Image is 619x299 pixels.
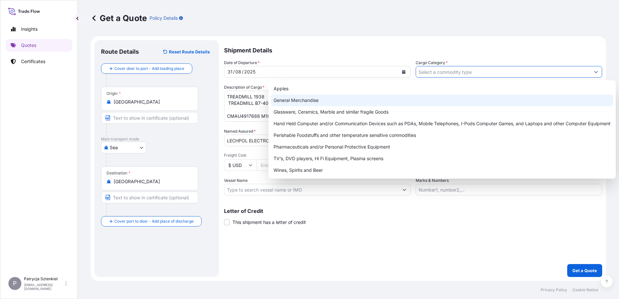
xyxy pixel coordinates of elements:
p: Shipment Details [224,40,602,60]
p: Policy Details [150,15,178,21]
p: Get a Quote [572,267,597,274]
div: / [242,68,243,76]
label: Description of Cargo [224,84,264,91]
div: Wines, Spirits and Beer [271,164,613,176]
span: Freight Cost [224,153,411,158]
input: Origin [114,99,190,105]
div: Suggestions [271,83,613,176]
div: month, [235,68,242,76]
p: Get a Quote [91,13,147,23]
button: Show suggestions [590,66,602,78]
div: Perishable Foodstuffs and other temperature sensitive commodities [271,129,613,141]
span: Date of Departure [224,60,260,66]
label: Cargo Category [416,60,448,66]
label: Vessel Name [224,177,248,184]
p: Main transport mode [101,137,212,142]
div: / [233,68,235,76]
span: This shipment has a letter of credit [232,219,306,226]
input: Number1, number2,... [416,184,602,195]
span: Sea [110,144,118,151]
button: Select transport [101,142,146,153]
div: Apples [271,83,613,94]
div: TV’s, DVD players, Hi Fi Equipment, Plasma screens [271,153,613,164]
input: Full name [224,135,399,146]
p: Letter of Credit [224,208,602,214]
p: [EMAIL_ADDRESS][DOMAIN_NAME] [24,283,64,291]
label: Marks & Numbers [416,177,449,184]
div: Pharmaceuticals and/or Personal Protective Equipment [271,141,613,153]
input: Text to appear on certificate [101,192,198,203]
input: Enter amount [256,159,411,171]
p: Certificates [21,58,45,65]
input: Text to appear on certificate [101,112,198,124]
span: Cover port to door - Add place of discharge [114,218,194,225]
input: Type to search vessel name or IMO [224,184,399,195]
p: Patrycja Sztenkiel [24,276,64,282]
p: Quotes [21,42,36,49]
div: Destination [107,171,130,176]
button: Show suggestions [399,184,410,195]
div: year, [243,68,256,76]
div: Hand Held Computer and/or Communication Devices such as PDAs, Mobile Telephones, I-Pods Computer ... [271,118,613,129]
input: Select a commodity type [416,66,590,78]
span: Cover door to port - Add loading place [114,65,184,72]
p: Privacy Policy [541,287,567,293]
span: P [13,280,17,287]
p: Route Details [101,48,139,56]
p: Cookie Notice [572,287,598,293]
div: General Merchandise [271,94,613,106]
label: Named Assured [224,128,256,135]
div: day, [227,68,233,76]
div: Origin [107,91,121,96]
p: Insights [21,26,38,32]
p: Reset Route Details [169,49,210,55]
button: Calendar [399,67,409,77]
input: Destination [114,178,190,185]
div: Glassware, Ceramics, Marble and similar fragile Goods [271,106,613,118]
